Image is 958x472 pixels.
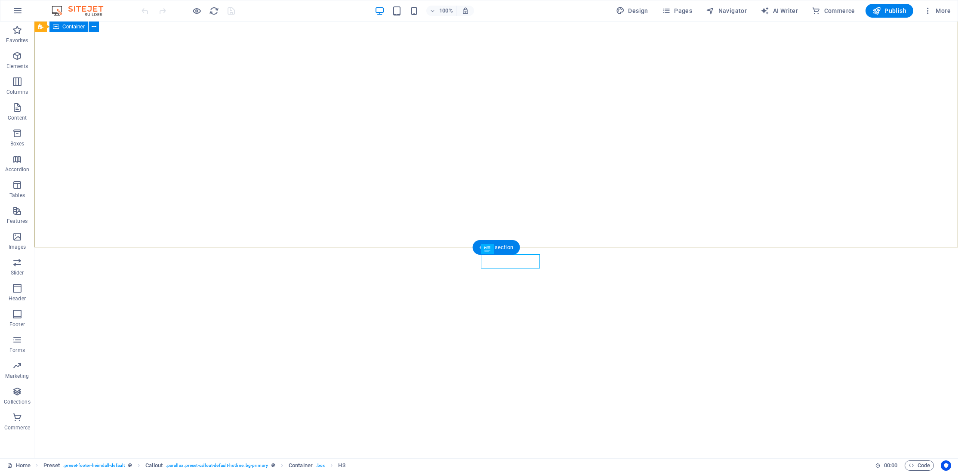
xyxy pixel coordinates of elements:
i: This element is a customizable preset [271,463,275,468]
button: Click here to leave preview mode and continue editing [191,6,202,16]
button: More [920,4,954,18]
span: . box [316,460,325,471]
button: AI Writer [757,4,801,18]
p: Marketing [5,373,29,379]
button: Commerce [808,4,859,18]
p: Tables [9,192,25,199]
a: Click to cancel selection. Double-click to open Pages [7,460,31,471]
div: Design (Ctrl+Alt+Y) [613,4,652,18]
span: Pages [662,6,692,15]
p: Footer [9,321,25,328]
img: Editor Logo [49,6,114,16]
span: Click to select. Double-click to edit [289,460,313,471]
button: 100% [426,6,457,16]
span: : [890,462,891,469]
button: Design [613,4,652,18]
span: More [924,6,951,15]
i: Reload page [209,6,219,16]
span: Code [909,460,930,471]
span: Publish [872,6,906,15]
button: Navigator [702,4,750,18]
h6: Session time [875,460,898,471]
p: Content [8,114,27,121]
span: Design [616,6,648,15]
p: Features [7,218,28,225]
i: On resize automatically adjust zoom level to fit chosen device. [462,7,469,15]
span: Click to select. Double-click to edit [338,460,345,471]
i: This element is a customizable preset [128,463,132,468]
p: Columns [6,89,28,96]
p: Collections [4,398,30,405]
button: Code [905,460,934,471]
button: Publish [866,4,913,18]
span: AI Writer [761,6,798,15]
button: reload [209,6,219,16]
span: 00 00 [884,460,897,471]
p: Commerce [4,424,30,431]
h6: 100% [439,6,453,16]
button: Usercentrics [941,460,951,471]
p: Elements [6,63,28,70]
p: Boxes [10,140,25,147]
p: Accordion [5,166,29,173]
p: Favorites [6,37,28,44]
span: Navigator [706,6,747,15]
nav: breadcrumb [43,460,345,471]
p: Forms [9,347,25,354]
span: Click to select. Double-click to edit [145,460,163,471]
p: Header [9,295,26,302]
button: Pages [659,4,696,18]
p: Images [9,244,26,250]
span: . parallax .preset-callout-default-hotline .bg-primary [166,460,268,471]
span: Click to select. Double-click to edit [43,460,60,471]
p: Slider [11,269,24,276]
div: + Add section [472,240,520,255]
span: Commerce [812,6,855,15]
span: . preset-footer-heimdall-default [63,460,125,471]
span: Container [62,24,85,29]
